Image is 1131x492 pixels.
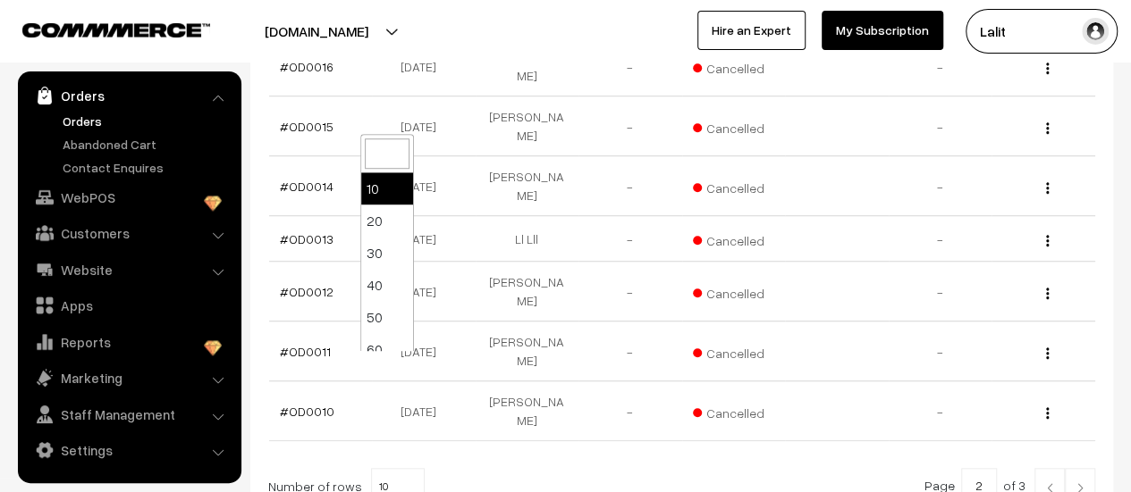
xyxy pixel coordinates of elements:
[476,216,579,262] td: Ll Lll
[476,381,579,441] td: [PERSON_NAME]
[280,344,331,359] a: #OD0011
[578,156,682,216] td: -
[822,11,943,50] a: My Subscription
[1046,407,1049,419] img: Menu
[22,289,235,321] a: Apps
[22,18,179,39] a: COMMMERCE
[372,216,476,262] td: [DATE]
[693,114,782,138] span: Cancelled
[280,119,333,134] a: #OD0015
[22,79,235,112] a: Orders
[361,333,413,365] li: 60
[22,434,235,466] a: Settings
[22,326,235,358] a: Reports
[372,321,476,381] td: [DATE]
[22,181,235,213] a: WebPOS
[476,37,579,96] td: [PERSON_NAME]
[22,254,235,286] a: Website
[693,227,782,250] span: Cancelled
[1082,18,1109,45] img: user
[889,37,992,96] td: -
[361,237,413,269] li: 30
[361,204,413,237] li: 20
[889,216,992,262] td: -
[1046,288,1049,299] img: Menu
[476,156,579,216] td: [PERSON_NAME]
[372,381,476,441] td: [DATE]
[280,59,333,74] a: #OD0016
[280,284,333,299] a: #OD0012
[578,381,682,441] td: -
[1046,122,1049,134] img: Menu
[22,23,210,37] img: COMMMERCE
[372,262,476,321] td: [DATE]
[361,269,413,301] li: 40
[476,96,579,156] td: [PERSON_NAME]
[1046,63,1049,74] img: Menu
[693,54,782,78] span: Cancelled
[280,404,334,419] a: #OD0010
[697,11,806,50] a: Hire an Expert
[476,321,579,381] td: [PERSON_NAME]
[889,262,992,321] td: -
[889,96,992,156] td: -
[58,135,235,154] a: Abandoned Cart
[22,217,235,249] a: Customers
[578,216,682,262] td: -
[372,156,476,216] td: [DATE]
[372,96,476,156] td: [DATE]
[693,279,782,303] span: Cancelled
[280,231,333,246] a: #OD0013
[476,262,579,321] td: [PERSON_NAME]
[693,399,782,422] span: Cancelled
[22,362,235,394] a: Marketing
[578,321,682,381] td: -
[280,179,333,194] a: #OD0014
[372,37,476,96] td: [DATE]
[578,96,682,156] td: -
[22,398,235,430] a: Staff Management
[58,158,235,177] a: Contact Enquires
[693,339,782,363] span: Cancelled
[578,262,682,321] td: -
[1046,347,1049,359] img: Menu
[966,9,1118,54] button: Lalit
[361,172,413,204] li: 10
[202,9,431,54] button: [DOMAIN_NAME]
[578,37,682,96] td: -
[889,321,992,381] td: -
[889,156,992,216] td: -
[361,301,413,333] li: 50
[889,381,992,441] td: -
[693,174,782,197] span: Cancelled
[58,112,235,130] a: Orders
[1046,235,1049,246] img: Menu
[1046,182,1049,194] img: Menu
